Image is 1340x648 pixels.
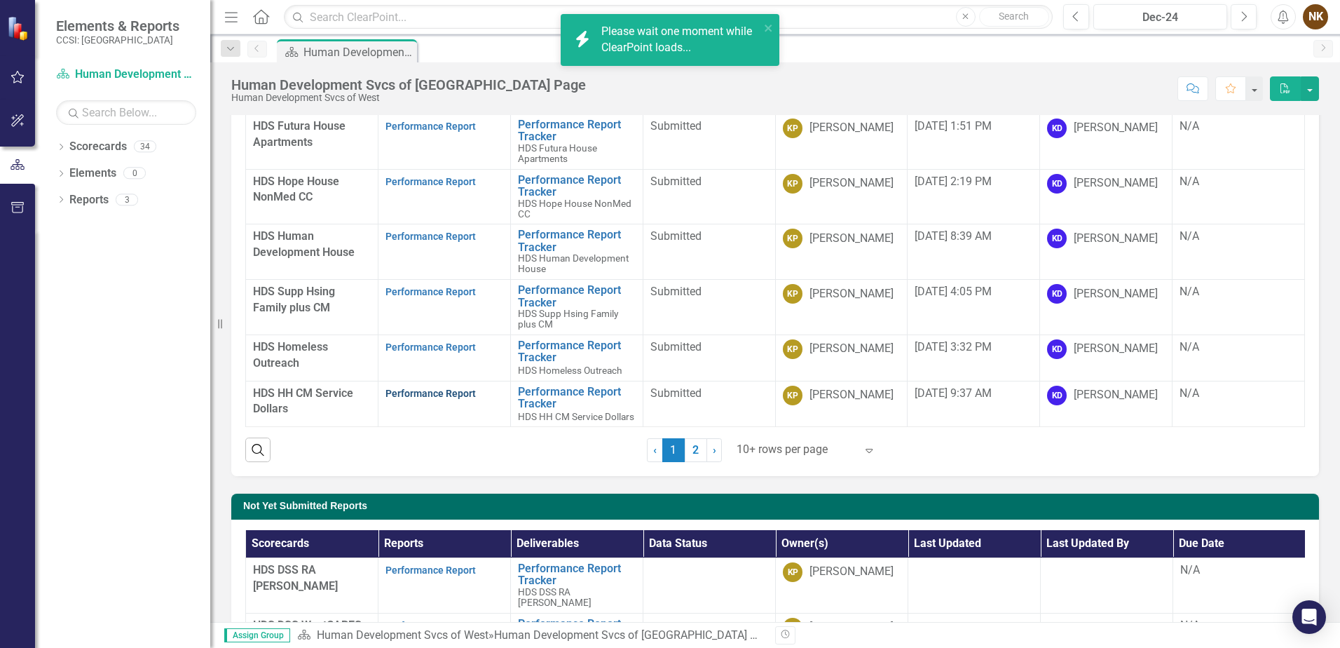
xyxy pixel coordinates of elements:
[56,18,179,34] span: Elements & Reports
[494,628,775,642] div: Human Development Svcs of [GEOGRAPHIC_DATA] Page
[915,284,1032,300] div: [DATE] 4:05 PM
[999,11,1029,22] span: Search
[518,308,618,330] span: HDS Supp Hsing Family plus CM
[643,558,776,613] td: Double-Click to Edit
[1093,4,1227,29] button: Dec-24
[1047,339,1067,359] div: KD
[224,628,290,642] span: Assign Group
[253,229,355,259] span: HDS Human Development House
[650,229,702,243] span: Submitted
[653,443,657,457] span: ‹
[650,175,702,188] span: Submitted
[253,119,346,149] span: HDS Futura House Apartments
[650,340,702,353] span: Submitted
[783,229,802,248] div: KP
[518,586,592,608] span: HDS DSS RA [PERSON_NAME]
[385,342,476,353] a: Performance Report
[518,562,636,587] a: Performance Report Tracker
[116,194,138,205] div: 3
[809,387,894,403] div: [PERSON_NAME]
[510,114,643,169] td: Double-Click to Edit Right Click for Context Menu
[134,141,156,153] div: 34
[518,252,629,274] span: HDS Human Development House
[69,166,116,182] a: Elements
[783,618,802,637] div: KP
[518,339,636,364] a: Performance Report Tracker
[231,93,586,103] div: Human Development Svcs of West
[1047,284,1067,304] div: KD
[783,386,802,405] div: KP
[1047,174,1067,194] div: KD
[69,139,127,155] a: Scorecards
[385,286,476,297] a: Performance Report
[783,284,802,304] div: KP
[385,231,476,242] a: Performance Report
[1074,387,1158,403] div: [PERSON_NAME]
[1180,174,1297,190] div: N/A
[510,224,643,280] td: Double-Click to Edit Right Click for Context Menu
[253,619,362,648] span: HDS DSS WestCARES [PERSON_NAME]
[809,175,894,191] div: [PERSON_NAME]
[662,438,685,462] span: 1
[915,119,1032,135] div: [DATE] 1:51 PM
[518,119,636,143] a: Performance Report Tracker
[510,280,643,335] td: Double-Click to Edit Right Click for Context Menu
[809,286,894,302] div: [PERSON_NAME]
[284,5,1053,29] input: Search ClearPoint...
[1303,4,1328,29] button: NK
[56,100,196,125] input: Search Below...
[518,386,636,410] a: Performance Report Tracker
[643,169,775,224] td: Double-Click to Edit
[303,43,413,61] div: Human Development Svcs of [GEOGRAPHIC_DATA] Page
[915,229,1032,245] div: [DATE] 8:39 AM
[915,174,1032,190] div: [DATE] 2:19 PM
[809,619,894,635] div: [PERSON_NAME]
[809,341,894,357] div: [PERSON_NAME]
[518,365,622,376] span: HDS Homeless Outreach
[1074,175,1158,191] div: [PERSON_NAME]
[518,174,636,198] a: Performance Report Tracker
[317,628,488,642] a: Human Development Svcs of West
[650,119,702,133] span: Submitted
[1180,339,1297,356] div: N/A
[809,231,894,247] div: [PERSON_NAME]
[518,411,634,422] span: HDS HH CM Service Dollars
[510,169,643,224] td: Double-Click to Edit Right Click for Context Menu
[1047,229,1067,248] div: KD
[69,192,109,208] a: Reports
[783,119,802,138] div: KP
[1292,600,1326,634] div: Open Intercom Messenger
[56,34,179,46] small: CCSI: [GEOGRAPHIC_DATA]
[253,340,328,370] span: HDS Homeless Outreach
[1074,120,1158,136] div: [PERSON_NAME]
[385,121,476,132] a: Performance Report
[1074,286,1158,302] div: [PERSON_NAME]
[231,77,586,93] div: Human Development Svcs of [GEOGRAPHIC_DATA] Page
[643,224,775,280] td: Double-Click to Edit
[7,16,32,41] img: ClearPoint Strategy
[713,443,716,457] span: ›
[601,24,760,56] div: Please wait one moment while ClearPoint loads...
[1047,386,1067,405] div: KD
[297,628,765,644] div: »
[643,280,775,335] td: Double-Click to Edit
[253,386,353,416] span: HDS HH CM Service Dollars
[1180,229,1297,245] div: N/A
[56,67,196,83] a: Human Development Svcs of West
[979,7,1049,27] button: Search
[1180,386,1297,402] div: N/A
[809,564,894,580] div: [PERSON_NAME]
[1098,9,1222,26] div: Dec-24
[518,142,597,164] span: HDS Futura House Apartments
[1074,231,1158,247] div: [PERSON_NAME]
[385,176,476,187] a: Performance Report
[253,175,339,204] span: HDS Hope House NonMed CC
[253,285,335,314] span: HDS Supp Hsing Family plus CM
[643,335,775,381] td: Double-Click to Edit
[518,618,636,642] a: Performance Report Tracker
[385,565,476,576] a: Performance Report
[643,381,775,427] td: Double-Click to Edit
[123,168,146,180] div: 0
[1180,284,1297,300] div: N/A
